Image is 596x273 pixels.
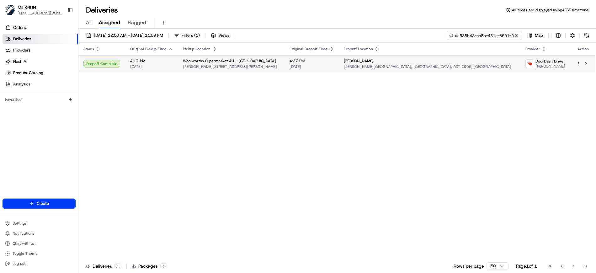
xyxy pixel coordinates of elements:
[86,19,91,26] span: All
[3,79,78,89] a: Analytics
[183,46,210,52] span: Pickup Location
[5,5,15,15] img: MILKRUN
[290,46,327,52] span: Original Dropoff Time
[3,249,76,258] button: Toggle Theme
[524,31,546,40] button: Map
[128,19,146,26] span: Flagged
[37,201,49,206] span: Create
[171,31,203,40] button: Filters(1)
[3,95,76,105] div: Favorites
[194,33,200,38] span: ( 1 )
[535,59,563,64] span: DoorDash Drive
[3,68,78,78] a: Product Catalog
[525,46,540,52] span: Provider
[290,64,334,69] span: [DATE]
[94,33,163,38] span: [DATE] 12:00 AM - [DATE] 11:59 PM
[13,70,43,76] span: Product Catalog
[344,46,373,52] span: Dropoff Location
[535,64,565,69] span: [PERSON_NAME]
[535,33,543,38] span: Map
[13,81,30,87] span: Analytics
[13,241,35,246] span: Chat with us!
[13,221,27,226] span: Settings
[13,36,31,42] span: Deliveries
[132,263,167,269] div: Packages
[512,8,588,13] span: All times are displayed using AEST timezone
[83,46,94,52] span: Status
[3,3,65,18] button: MILKRUNMILKRUN[EMAIL_ADDRESS][DOMAIN_NAME]
[3,239,76,248] button: Chat with us!
[13,47,30,53] span: Providers
[454,263,484,269] p: Rows per page
[3,219,76,228] button: Settings
[577,46,590,52] div: Action
[208,31,232,40] button: Views
[13,231,35,236] span: Notifications
[290,58,334,63] span: 4:37 PM
[183,64,279,69] span: [PERSON_NAME][STREET_ADDRESS][PERSON_NAME]
[130,64,173,69] span: [DATE]
[114,263,121,269] div: 1
[83,31,166,40] button: [DATE] 12:00 AM - [DATE] 11:59 PM
[130,46,167,52] span: Original Pickup Time
[86,263,121,269] div: Deliveries
[18,11,62,16] button: [EMAIL_ADDRESS][DOMAIN_NAME]
[3,229,76,238] button: Notifications
[582,31,591,40] button: Refresh
[3,23,78,33] a: Orders
[344,58,374,63] span: [PERSON_NAME]
[130,58,173,63] span: 4:17 PM
[3,259,76,268] button: Log out
[13,25,26,30] span: Orders
[13,251,38,256] span: Toggle Theme
[86,5,118,15] h1: Deliveries
[160,263,167,269] div: 1
[447,31,522,40] input: Type to search
[18,4,36,11] button: MILKRUN
[344,64,515,69] span: [PERSON_NAME][GEOGRAPHIC_DATA], [GEOGRAPHIC_DATA], ACT 2905, [GEOGRAPHIC_DATA]
[3,45,78,55] a: Providers
[3,57,78,67] a: Nash AI
[13,59,27,64] span: Nash AI
[3,34,78,44] a: Deliveries
[13,261,25,266] span: Log out
[516,263,537,269] div: Page 1 of 1
[526,60,534,68] img: doordash_logo_v2.png
[218,33,229,38] span: Views
[99,19,120,26] span: Assigned
[182,33,200,38] span: Filters
[3,199,76,209] button: Create
[183,58,276,63] span: Woolworths Supermarket AU - [GEOGRAPHIC_DATA]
